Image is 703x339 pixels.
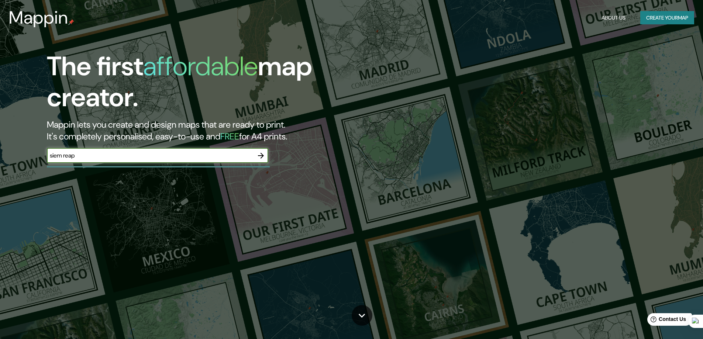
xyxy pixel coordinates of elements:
h1: The first map creator. [47,51,399,119]
img: mappin-pin [68,19,74,25]
iframe: Help widget launcher [637,310,695,331]
h5: FREE [220,131,239,142]
button: About Us [599,11,628,25]
h1: affordable [143,49,258,83]
h3: Mappin [9,7,68,28]
input: Choose your favourite place [47,151,254,160]
button: Create yourmap [640,11,694,25]
h2: Mappin lets you create and design maps that are ready to print. It's completely personalised, eas... [47,119,399,142]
